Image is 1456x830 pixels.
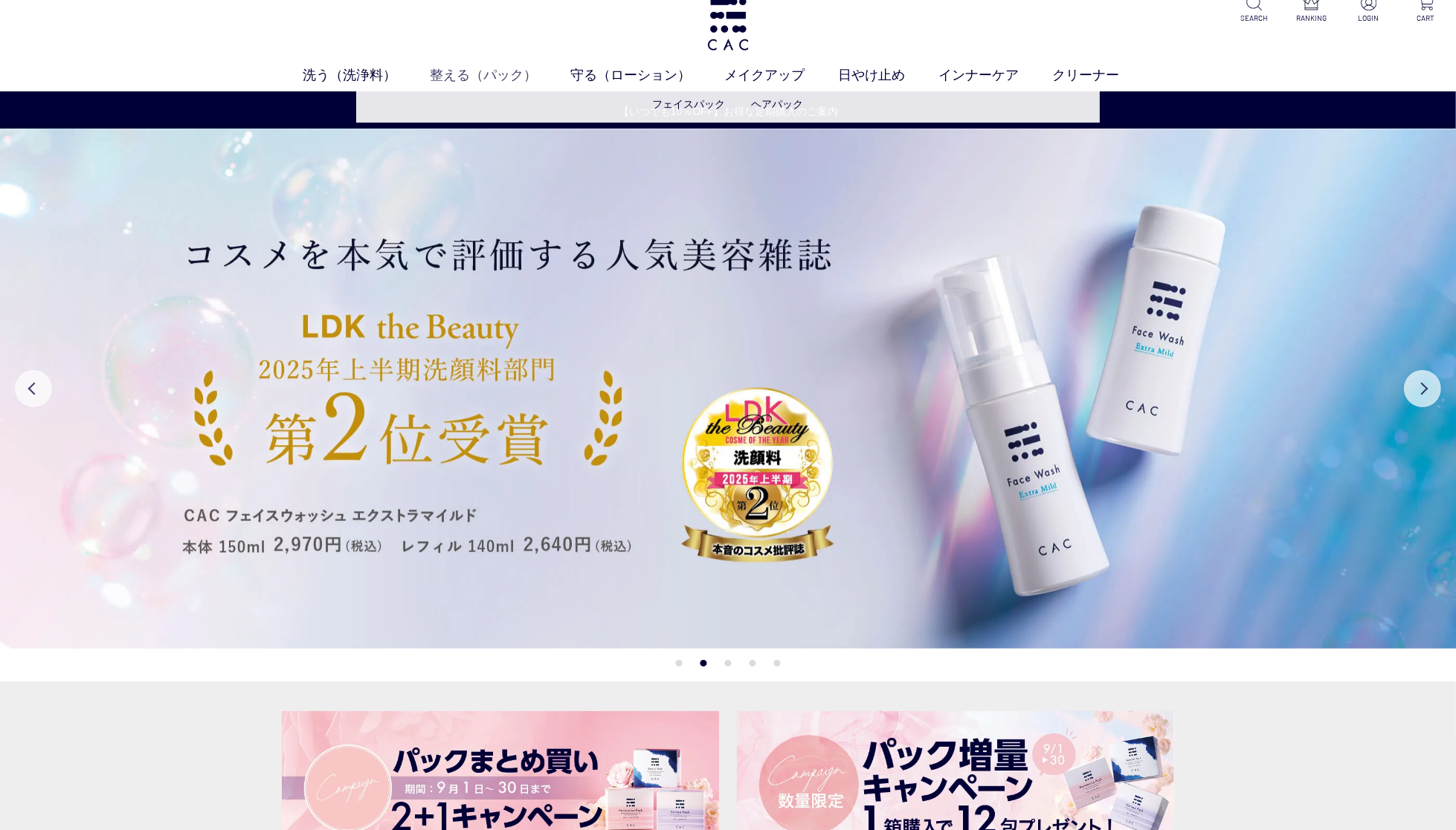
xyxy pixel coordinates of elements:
a: インナーケア [939,65,1053,85]
a: メイクアップ [725,65,839,85]
button: 1 of 5 [676,660,683,667]
button: 5 of 5 [774,660,781,667]
a: フェイスパック [653,98,726,110]
a: 整える（パック） [431,65,571,85]
p: LOGIN [1350,13,1387,24]
p: CART [1408,13,1444,24]
p: SEARCH [1236,13,1272,24]
button: Next [1404,370,1441,407]
a: 守る（ローション） [571,65,725,85]
button: 3 of 5 [725,660,732,667]
button: 4 of 5 [750,660,756,667]
a: 【いつでも10％OFF】お得な定期購入のご案内 [1,104,1456,120]
p: RANKING [1293,13,1330,24]
a: クリーナー [1053,65,1153,85]
button: 2 of 5 [700,660,707,667]
button: Previous [15,370,52,407]
a: 洗う（洗浄料） [303,65,431,85]
a: 日やけ止め [839,65,939,85]
a: ヘアパック [752,98,804,110]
